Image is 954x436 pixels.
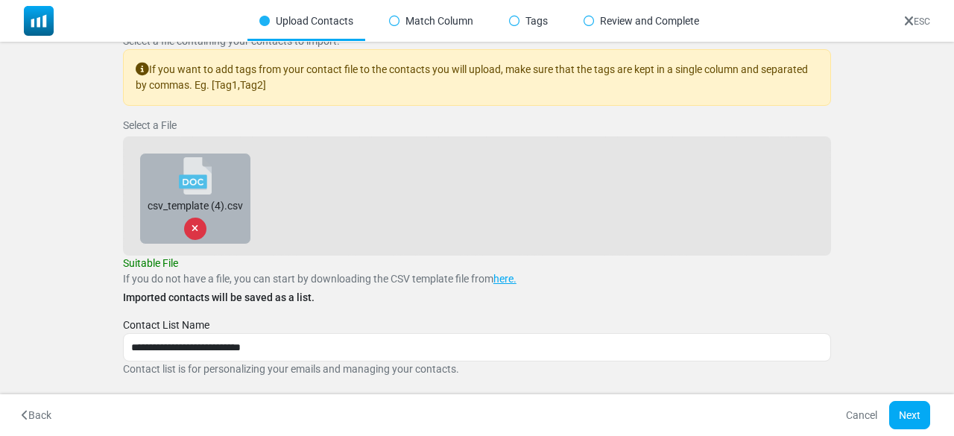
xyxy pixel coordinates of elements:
div: Review and Complete [572,1,711,41]
div: Tags [497,1,560,41]
button: Next [889,401,930,429]
a: here. [493,273,517,285]
label: Contact List Name [123,317,209,333]
div: csv_template (4).csv [144,195,247,218]
img: doc.png [177,157,214,195]
button: Back [12,401,61,429]
img: mailsoftly_icon_blue_white.svg [24,6,54,36]
p: Contact list is for personalizing your emails and managing your contacts. [123,361,831,377]
div: Remove File [184,218,206,240]
a: ESC [904,16,930,27]
div: If you want to add tags from your contact file to the contacts you will upload, make sure that th... [123,49,831,106]
label: Select a File [123,118,177,133]
p: If you do not have a file, you can start by downloading the CSV template file from [123,271,831,287]
a: Cancel [836,401,887,429]
div: Match Column [377,1,485,41]
div: Upload Contacts [247,1,365,41]
span: Suitable File [123,257,178,269]
label: Imported contacts will be saved as a list. [123,290,315,306]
